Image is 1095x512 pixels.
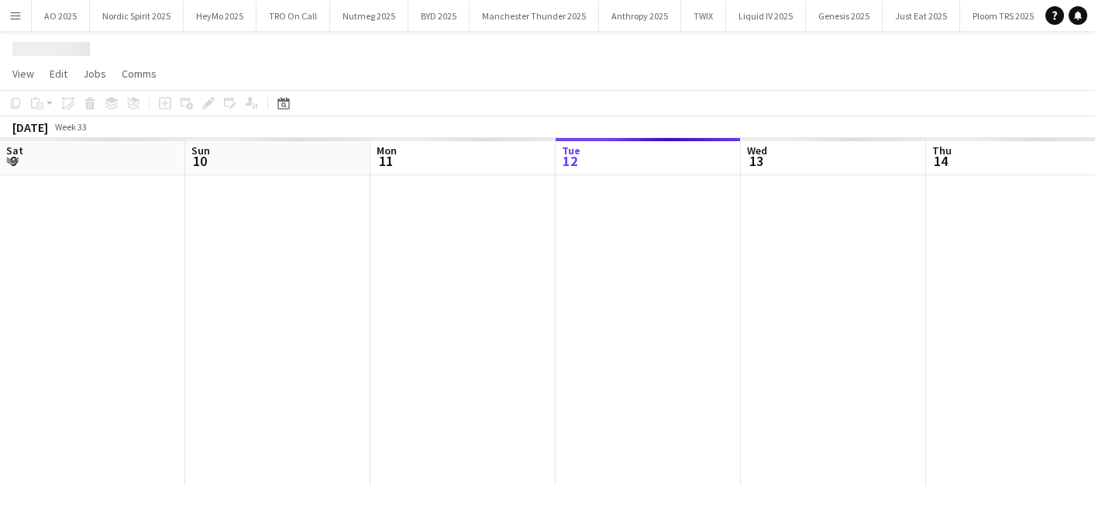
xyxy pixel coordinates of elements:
button: TRO On Call [257,1,330,31]
span: Sat [6,144,23,157]
span: 12 [560,152,580,170]
a: Jobs [77,64,112,84]
span: 9 [4,152,23,170]
span: Week 33 [51,121,90,133]
span: 10 [189,152,210,170]
a: Comms [115,64,163,84]
span: Mon [377,144,397,157]
span: Thu [932,144,952,157]
span: Edit [50,67,67,81]
button: AO 2025 [32,1,90,31]
button: TWIX [681,1,726,31]
button: Anthropy 2025 [599,1,681,31]
button: Manchester Thunder 2025 [470,1,599,31]
button: Nordic Spirit 2025 [90,1,184,31]
span: 14 [930,152,952,170]
span: Tue [562,144,580,157]
span: View [12,67,34,81]
a: View [6,64,40,84]
span: Wed [747,144,767,157]
button: HeyMo 2025 [184,1,257,31]
span: Comms [122,67,157,81]
button: Liquid IV 2025 [726,1,806,31]
button: BYD 2025 [408,1,470,31]
div: [DATE] [12,119,48,135]
span: 13 [745,152,767,170]
button: Nutmeg 2025 [330,1,408,31]
a: Edit [43,64,74,84]
span: Jobs [83,67,106,81]
button: Ploom TRS 2025 [960,1,1047,31]
button: Just Eat 2025 [883,1,960,31]
span: Sun [191,144,210,157]
span: 11 [374,152,397,170]
button: Genesis 2025 [806,1,883,31]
